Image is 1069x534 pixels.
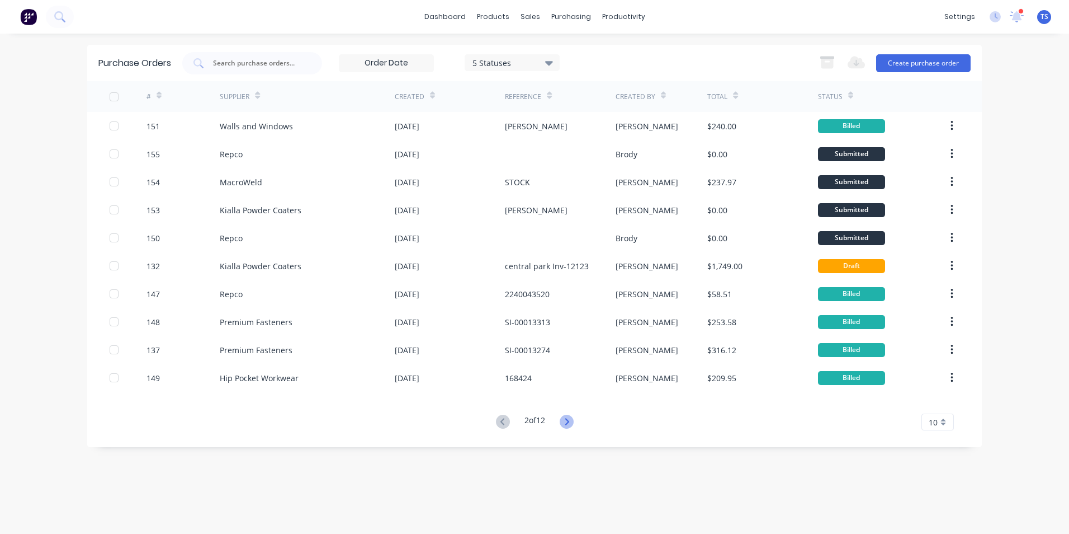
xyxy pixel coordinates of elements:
[876,54,971,72] button: Create purchase order
[707,316,736,328] div: $253.58
[505,92,541,102] div: Reference
[505,316,550,328] div: SI-00013313
[707,260,742,272] div: $1,749.00
[395,176,419,188] div: [DATE]
[707,372,736,384] div: $209.95
[505,260,589,272] div: central park Inv-12123
[419,8,471,25] a: dashboard
[395,120,419,132] div: [DATE]
[707,288,732,300] div: $58.51
[616,344,678,356] div: [PERSON_NAME]
[505,204,567,216] div: [PERSON_NAME]
[146,372,160,384] div: 149
[707,204,727,216] div: $0.00
[818,92,843,102] div: Status
[616,176,678,188] div: [PERSON_NAME]
[146,316,160,328] div: 148
[616,120,678,132] div: [PERSON_NAME]
[616,148,637,160] div: Brody
[20,8,37,25] img: Factory
[707,148,727,160] div: $0.00
[505,344,550,356] div: SI-00013274
[818,147,885,161] div: Submitted
[339,55,433,72] input: Order Date
[146,288,160,300] div: 147
[220,288,243,300] div: Repco
[146,204,160,216] div: 153
[395,260,419,272] div: [DATE]
[220,344,292,356] div: Premium Fasteners
[220,316,292,328] div: Premium Fasteners
[395,316,419,328] div: [DATE]
[616,232,637,244] div: Brody
[146,148,160,160] div: 155
[524,414,545,430] div: 2 of 12
[395,344,419,356] div: [DATE]
[220,148,243,160] div: Repco
[505,372,532,384] div: 168424
[395,148,419,160] div: [DATE]
[707,120,736,132] div: $240.00
[220,232,243,244] div: Repco
[505,120,567,132] div: [PERSON_NAME]
[98,57,171,70] div: Purchase Orders
[395,204,419,216] div: [DATE]
[616,260,678,272] div: [PERSON_NAME]
[929,416,938,428] span: 10
[472,57,552,68] div: 5 Statuses
[939,8,981,25] div: settings
[616,288,678,300] div: [PERSON_NAME]
[146,120,160,132] div: 151
[220,120,293,132] div: Walls and Windows
[818,259,885,273] div: Draft
[220,372,299,384] div: Hip Pocket Workwear
[546,8,597,25] div: purchasing
[220,260,301,272] div: Kialla Powder Coaters
[395,232,419,244] div: [DATE]
[707,232,727,244] div: $0.00
[616,372,678,384] div: [PERSON_NAME]
[597,8,651,25] div: productivity
[505,288,550,300] div: 2240043520
[616,92,655,102] div: Created By
[818,175,885,189] div: Submitted
[707,176,736,188] div: $237.97
[818,119,885,133] div: Billed
[616,316,678,328] div: [PERSON_NAME]
[818,315,885,329] div: Billed
[146,92,151,102] div: #
[146,232,160,244] div: 150
[471,8,515,25] div: products
[395,288,419,300] div: [DATE]
[505,176,530,188] div: STOCK
[707,344,736,356] div: $316.12
[818,343,885,357] div: Billed
[818,287,885,301] div: Billed
[1040,12,1048,22] span: TS
[515,8,546,25] div: sales
[220,92,249,102] div: Supplier
[146,344,160,356] div: 137
[220,176,262,188] div: MacroWeld
[818,371,885,385] div: Billed
[818,203,885,217] div: Submitted
[146,260,160,272] div: 132
[395,372,419,384] div: [DATE]
[707,92,727,102] div: Total
[616,204,678,216] div: [PERSON_NAME]
[220,204,301,216] div: Kialla Powder Coaters
[818,231,885,245] div: Submitted
[146,176,160,188] div: 154
[395,92,424,102] div: Created
[212,58,305,69] input: Search purchase orders...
